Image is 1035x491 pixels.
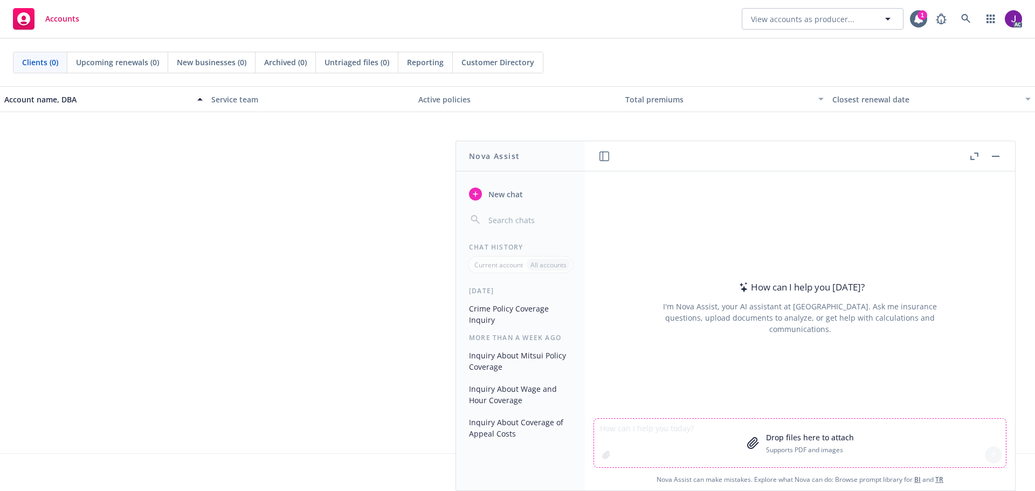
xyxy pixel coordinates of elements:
[325,57,389,68] span: Untriaged files (0)
[45,15,79,23] span: Accounts
[177,57,246,68] span: New businesses (0)
[22,57,58,68] span: Clients (0)
[9,4,84,34] a: Accounts
[211,94,410,105] div: Service team
[742,8,903,30] button: View accounts as producer...
[418,94,617,105] div: Active policies
[465,184,576,204] button: New chat
[955,8,977,30] a: Search
[917,10,927,20] div: 1
[530,260,567,269] p: All accounts
[621,86,828,112] button: Total premiums
[1005,10,1022,27] img: photo
[736,280,865,294] div: How can I help you [DATE]?
[264,57,307,68] span: Archived (0)
[407,57,444,68] span: Reporting
[930,8,952,30] a: Report a Bug
[465,380,576,409] button: Inquiry About Wage and Hour Coverage
[486,212,572,227] input: Search chats
[832,94,1019,105] div: Closest renewal date
[751,13,854,25] span: View accounts as producer...
[414,86,621,112] button: Active policies
[474,260,523,269] p: Current account
[589,468,1011,490] span: Nova Assist can make mistakes. Explore what Nova can do: Browse prompt library for and
[465,413,576,442] button: Inquiry About Coverage of Appeal Costs
[465,347,576,376] button: Inquiry About Mitsui Policy Coverage
[4,94,191,105] div: Account name, DBA
[914,475,921,484] a: BI
[980,8,1002,30] a: Switch app
[456,243,585,252] div: Chat History
[456,333,585,342] div: More than a week ago
[828,86,1035,112] button: Closest renewal date
[766,432,854,443] p: Drop files here to attach
[207,86,414,112] button: Service team
[486,189,523,200] span: New chat
[625,94,812,105] div: Total premiums
[469,150,520,162] h1: Nova Assist
[456,286,585,295] div: [DATE]
[465,300,576,329] button: Crime Policy Coverage Inquiry
[648,301,951,335] div: I'm Nova Assist, your AI assistant at [GEOGRAPHIC_DATA]. Ask me insurance questions, upload docum...
[76,57,159,68] span: Upcoming renewals (0)
[766,445,854,454] p: Supports PDF and images
[935,475,943,484] a: TR
[461,57,534,68] span: Customer Directory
